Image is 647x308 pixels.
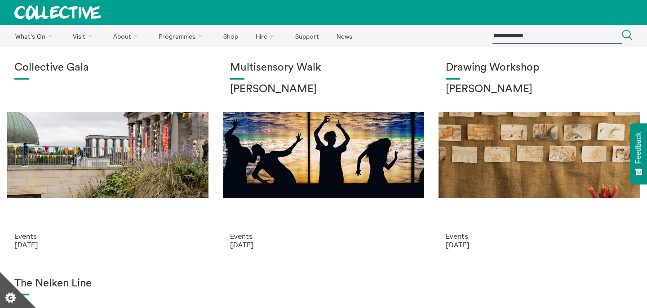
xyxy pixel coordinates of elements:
p: [DATE] [230,241,417,249]
button: Feedback - Show survey [630,123,647,184]
p: Events [14,232,201,240]
a: News [328,25,360,47]
span: Feedback [634,132,643,164]
p: Events [446,232,633,240]
a: Programmes [151,25,214,47]
h1: Drawing Workshop [446,62,633,74]
p: Events [230,232,417,240]
a: Shop [215,25,246,47]
a: Support [287,25,327,47]
a: Museum Art Walk Multisensory Walk [PERSON_NAME] Events [DATE] [216,47,431,263]
h2: [PERSON_NAME] [230,83,417,96]
a: About [105,25,149,47]
h2: [PERSON_NAME] [446,83,633,96]
h1: Collective Gala [14,62,201,74]
p: [DATE] [446,241,633,249]
a: Annie Lord Drawing Workshop [PERSON_NAME] Events [DATE] [431,47,647,263]
a: What's On [7,25,63,47]
p: [DATE] [14,241,201,249]
a: Hire [248,25,286,47]
h1: Multisensory Walk [230,62,417,74]
h1: The Nelken Line [14,277,201,290]
a: Visit [65,25,104,47]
